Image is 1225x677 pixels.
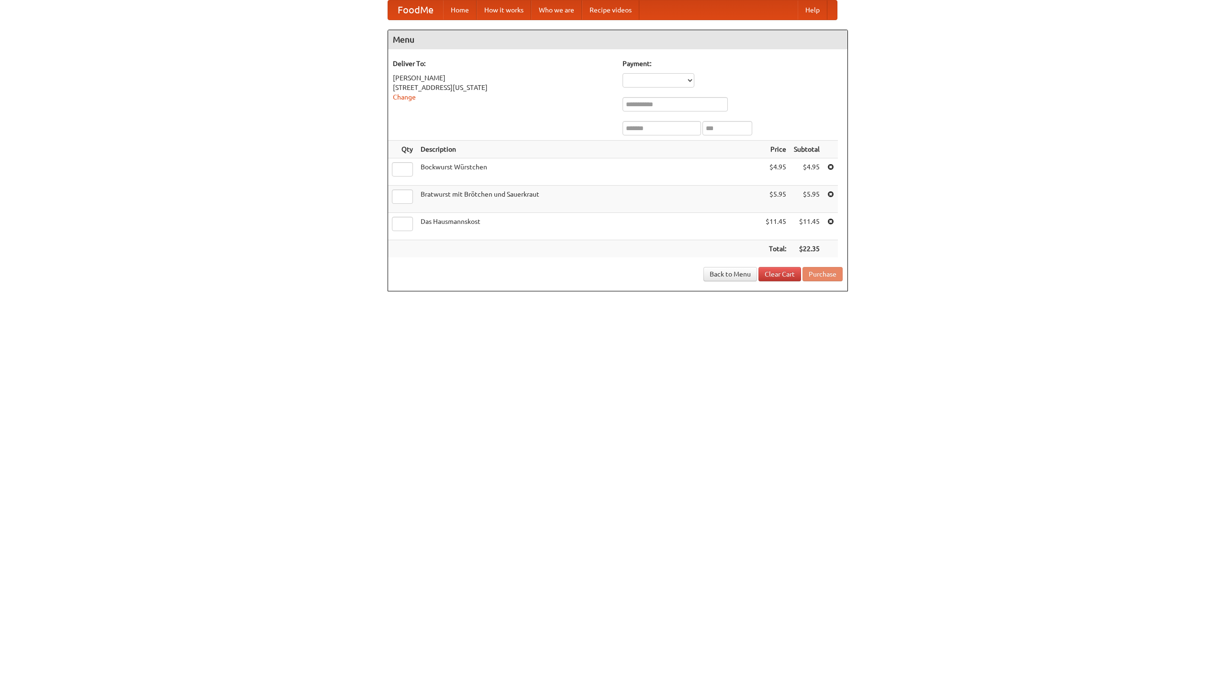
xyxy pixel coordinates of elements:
[798,0,827,20] a: Help
[388,0,443,20] a: FoodMe
[417,158,762,186] td: Bockwurst Würstchen
[762,141,790,158] th: Price
[703,267,757,281] a: Back to Menu
[790,213,824,240] td: $11.45
[790,186,824,213] td: $5.95
[417,213,762,240] td: Das Hausmannskost
[762,240,790,258] th: Total:
[531,0,582,20] a: Who we are
[802,267,843,281] button: Purchase
[623,59,843,68] h5: Payment:
[582,0,639,20] a: Recipe videos
[790,240,824,258] th: $22.35
[790,141,824,158] th: Subtotal
[388,141,417,158] th: Qty
[417,186,762,213] td: Bratwurst mit Brötchen und Sauerkraut
[762,213,790,240] td: $11.45
[393,59,613,68] h5: Deliver To:
[477,0,531,20] a: How it works
[443,0,477,20] a: Home
[762,158,790,186] td: $4.95
[388,30,847,49] h4: Menu
[758,267,801,281] a: Clear Cart
[762,186,790,213] td: $5.95
[393,73,613,83] div: [PERSON_NAME]
[417,141,762,158] th: Description
[393,83,613,92] div: [STREET_ADDRESS][US_STATE]
[790,158,824,186] td: $4.95
[393,93,416,101] a: Change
